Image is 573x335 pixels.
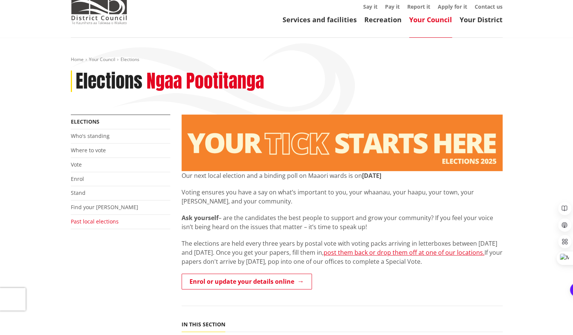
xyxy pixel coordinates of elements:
h5: In this section [182,321,225,328]
h2: Ngaa Pootitanga [147,70,264,92]
p: Our next local election and a binding poll on Maaori wards is on [182,171,503,180]
a: post them back or drop them off at one of our locations. [324,248,484,257]
img: Elections - Website banner [182,115,503,171]
a: Who's standing [71,132,110,139]
a: Past local elections [71,218,119,225]
a: Enrol or update your details online [182,274,312,289]
a: Find your [PERSON_NAME] [71,203,138,211]
a: Home [71,56,84,63]
a: Services and facilities [283,15,357,24]
a: Stand [71,189,86,196]
a: Elections [71,118,99,125]
p: Voting ensures you have a say on what’s important to you, your whaanau, your haapu, your town, yo... [182,188,503,206]
strong: Ask yourself [182,214,219,222]
a: Contact us [475,3,503,10]
strong: [DATE] [362,171,381,180]
a: Apply for it [438,3,467,10]
a: Your Council [89,56,115,63]
a: Your District [460,15,503,24]
a: Your Council [409,15,452,24]
h1: Elections [76,70,142,92]
iframe: Messenger Launcher [538,303,565,330]
nav: breadcrumb [71,57,503,63]
a: Report it [407,3,430,10]
p: – are the candidates the best people to support and grow your community? If you feel your voice i... [182,213,503,231]
p: The elections are held every three years by postal vote with voting packs arriving in letterboxes... [182,239,503,266]
a: Vote [71,161,82,168]
a: Say it [363,3,377,10]
a: Enrol [71,175,84,182]
a: Recreation [364,15,402,24]
a: Pay it [385,3,400,10]
a: Where to vote [71,147,106,154]
span: Elections [121,56,139,63]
